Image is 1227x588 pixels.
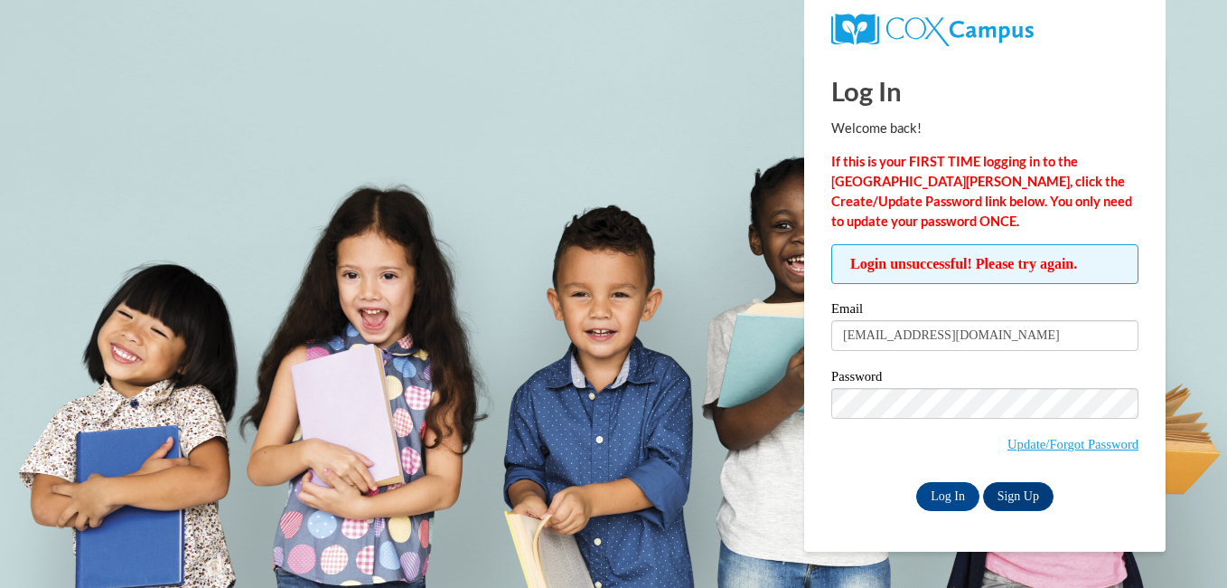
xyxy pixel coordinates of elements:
[831,14,1034,46] img: COX Campus
[916,482,979,511] input: Log In
[983,482,1054,511] a: Sign Up
[831,302,1138,320] label: Email
[831,14,1138,46] a: COX Campus
[831,154,1132,229] strong: If this is your FIRST TIME logging in to the [GEOGRAPHIC_DATA][PERSON_NAME], click the Create/Upd...
[831,72,1138,109] h1: Log In
[831,244,1138,284] span: Login unsuccessful! Please try again.
[1007,437,1138,451] a: Update/Forgot Password
[831,119,1138,138] p: Welcome back!
[831,370,1138,388] label: Password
